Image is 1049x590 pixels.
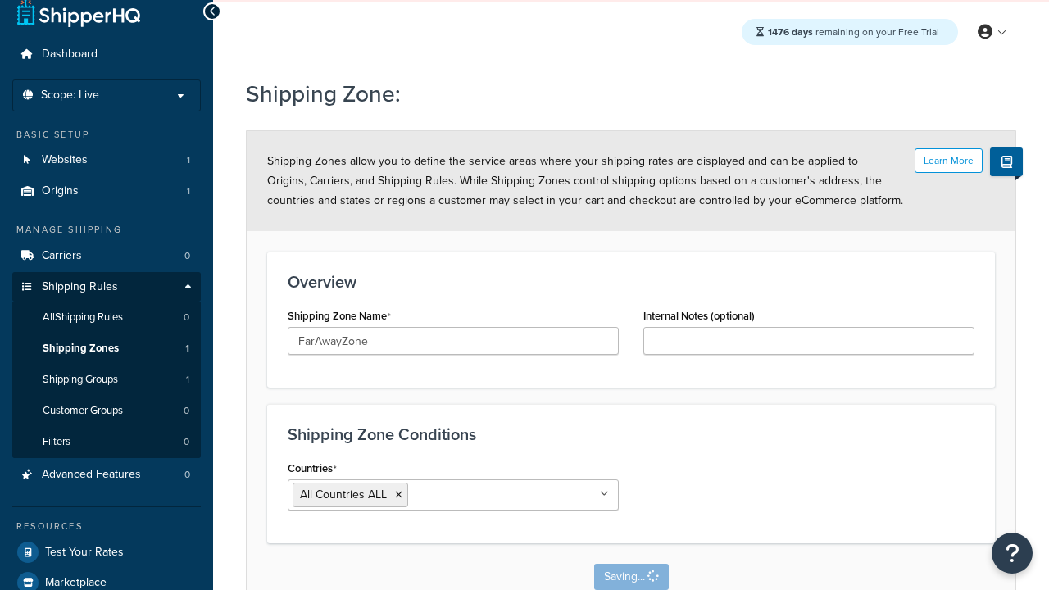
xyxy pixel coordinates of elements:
button: Learn More [915,148,983,173]
h3: Overview [288,273,974,291]
div: Manage Shipping [12,223,201,237]
span: 1 [186,373,189,387]
a: Filters0 [12,427,201,457]
li: Filters [12,427,201,457]
span: All Shipping Rules [43,311,123,324]
div: Resources [12,520,201,533]
div: Basic Setup [12,128,201,142]
a: Shipping Zones1 [12,334,201,364]
span: Customer Groups [43,404,123,418]
h1: Shipping Zone: [246,78,996,110]
label: Internal Notes (optional) [643,310,755,322]
span: 0 [184,311,189,324]
a: Dashboard [12,39,201,70]
span: 1 [187,184,190,198]
a: Test Your Rates [12,538,201,567]
button: Show Help Docs [990,147,1023,176]
span: 0 [184,249,190,263]
li: Shipping Rules [12,272,201,459]
span: 0 [184,404,189,418]
a: Shipping Rules [12,272,201,302]
span: Shipping Zones allow you to define the service areas where your shipping rates are displayed and ... [267,152,903,209]
li: Websites [12,145,201,175]
li: Shipping Zones [12,334,201,364]
h3: Shipping Zone Conditions [288,425,974,443]
li: Carriers [12,241,201,271]
a: Advanced Features0 [12,460,201,490]
strong: 1476 days [768,25,813,39]
li: Origins [12,176,201,206]
a: Websites1 [12,145,201,175]
span: Filters [43,435,70,449]
li: Advanced Features [12,460,201,490]
span: Test Your Rates [45,546,124,560]
span: Carriers [42,249,82,263]
span: 0 [184,468,190,482]
span: remaining on your Free Trial [768,25,939,39]
a: Carriers0 [12,241,201,271]
span: Advanced Features [42,468,141,482]
span: Shipping Zones [43,342,119,356]
li: Shipping Groups [12,365,201,395]
a: Shipping Groups1 [12,365,201,395]
span: Origins [42,184,79,198]
span: 1 [187,153,190,167]
span: Websites [42,153,88,167]
span: 1 [185,342,189,356]
span: 0 [184,435,189,449]
span: Shipping Groups [43,373,118,387]
span: All Countries ALL [300,486,387,503]
a: AllShipping Rules0 [12,302,201,333]
li: Customer Groups [12,396,201,426]
span: Shipping Rules [42,280,118,294]
span: Scope: Live [41,88,99,102]
button: Open Resource Center [992,533,1033,574]
label: Countries [288,462,337,475]
span: Marketplace [45,576,107,590]
span: Dashboard [42,48,98,61]
a: Customer Groups0 [12,396,201,426]
label: Shipping Zone Name [288,310,391,323]
a: Origins1 [12,176,201,206]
